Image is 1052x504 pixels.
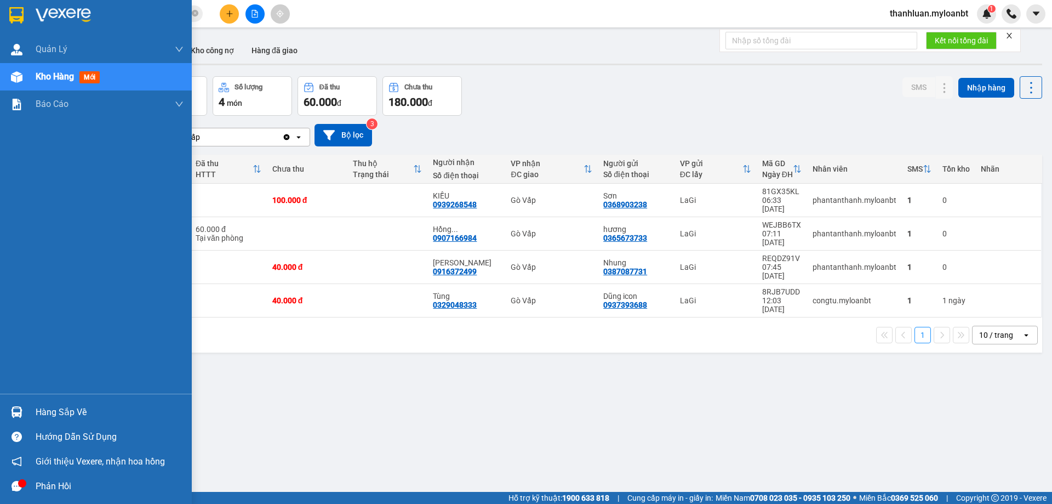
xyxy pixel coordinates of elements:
div: 0 [942,263,970,271]
span: ... [451,225,458,234]
span: caret-down [1031,9,1041,19]
div: Chưa thu [272,165,342,173]
img: icon-new-feature [982,9,992,19]
input: Selected Gò Vấp. [201,132,202,143]
div: SMS [907,165,923,173]
button: Bộ lọc [315,124,372,146]
div: 07:45 [DATE] [762,263,802,280]
img: phone-icon [1007,9,1016,19]
div: Hướng dẫn sử dụng [36,429,184,445]
div: Người gửi [603,159,669,168]
div: congtu.myloanbt [813,296,896,305]
span: 60.000 [304,95,337,109]
div: 60.000 đ [196,225,261,234]
span: notification [12,456,22,467]
span: copyright [991,494,999,502]
div: 1 [942,296,970,305]
span: environment [5,61,13,69]
span: Miền Nam [716,492,850,504]
div: 81GX35KL [762,187,802,196]
img: warehouse-icon [11,71,22,83]
button: plus [220,4,239,24]
div: HTTT [196,170,253,179]
div: 07:11 [DATE] [762,229,802,247]
div: 100.000 đ [272,196,342,205]
li: Mỹ Loan [5,5,159,26]
span: 4 [219,95,225,109]
span: Kết nối tổng đài [935,35,988,47]
div: Ngày ĐH [762,170,793,179]
span: món [227,99,242,107]
span: mới [79,71,100,83]
span: đ [337,99,341,107]
strong: 1900 633 818 [562,494,609,502]
span: ⚪️ [853,496,856,500]
th: Toggle SortBy [902,155,937,184]
b: 33 Bác Ái, P Phước Hội, TX Lagi [76,60,142,81]
svg: open [1022,331,1031,339]
div: tuyết Linh [433,258,500,267]
div: 8RJB7UDD [762,287,802,296]
span: 180.000 [388,95,428,109]
div: 1 [907,296,931,305]
div: ĐC giao [511,170,584,179]
div: 0 [942,229,970,238]
strong: 0369 525 060 [891,494,938,502]
button: Số lượng4món [213,76,292,116]
button: file-add [245,4,265,24]
div: 0939268548 [433,200,477,209]
div: 0937393688 [603,301,647,309]
div: Dũng icon [603,292,669,301]
img: warehouse-icon [11,406,22,418]
li: VP Gò Vấp [5,47,76,59]
strong: 0708 023 035 - 0935 103 250 [750,494,850,502]
div: LaGi [680,296,751,305]
div: 0365673733 [603,234,647,242]
div: Người nhận [433,158,500,167]
span: ngày [948,296,965,305]
div: 06:33 [DATE] [762,196,802,213]
div: Phản hồi [36,478,184,495]
div: ĐC lấy [680,170,742,179]
sup: 3 [367,118,378,129]
svg: Clear value [282,133,291,141]
div: Tại văn phòng [196,234,261,242]
div: Thu hộ [353,159,414,168]
div: Gò Vấp [511,196,592,205]
span: 1 [990,5,993,13]
span: thanhluan.myloanbt [881,7,977,20]
div: 0387087731 [603,267,647,276]
span: environment [76,61,83,69]
div: phantanthanh.myloanbt [813,263,896,271]
span: đ [428,99,432,107]
span: Báo cáo [36,97,68,111]
div: Hàng sắp về [36,404,184,421]
th: Toggle SortBy [347,155,428,184]
div: Gò Vấp [511,263,592,271]
img: solution-icon [11,99,22,110]
div: LaGi [680,229,751,238]
span: Cung cấp máy in - giấy in: [627,492,713,504]
div: 1 [907,196,931,205]
span: Kho hàng [36,71,74,82]
div: Nhung [603,258,669,267]
button: Chưa thu180.000đ [382,76,462,116]
div: 0907166984 [433,234,477,242]
span: close [1005,32,1013,39]
div: Nhân viên [813,165,896,173]
div: Số lượng [235,83,262,91]
div: Đã thu [196,159,253,168]
span: message [12,481,22,491]
img: logo.jpg [5,5,44,44]
div: Chưa thu [404,83,432,91]
span: Hỗ trợ kỹ thuật: [508,492,609,504]
span: close-circle [192,9,198,19]
li: VP LaGi [76,47,146,59]
div: KIỀU [433,191,500,200]
div: LaGi [680,196,751,205]
div: Trạng thái [353,170,414,179]
div: Gò Vấp [511,296,592,305]
span: Miền Bắc [859,492,938,504]
div: 0329048333 [433,301,477,309]
div: Hồng 0919012489 [433,225,500,234]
